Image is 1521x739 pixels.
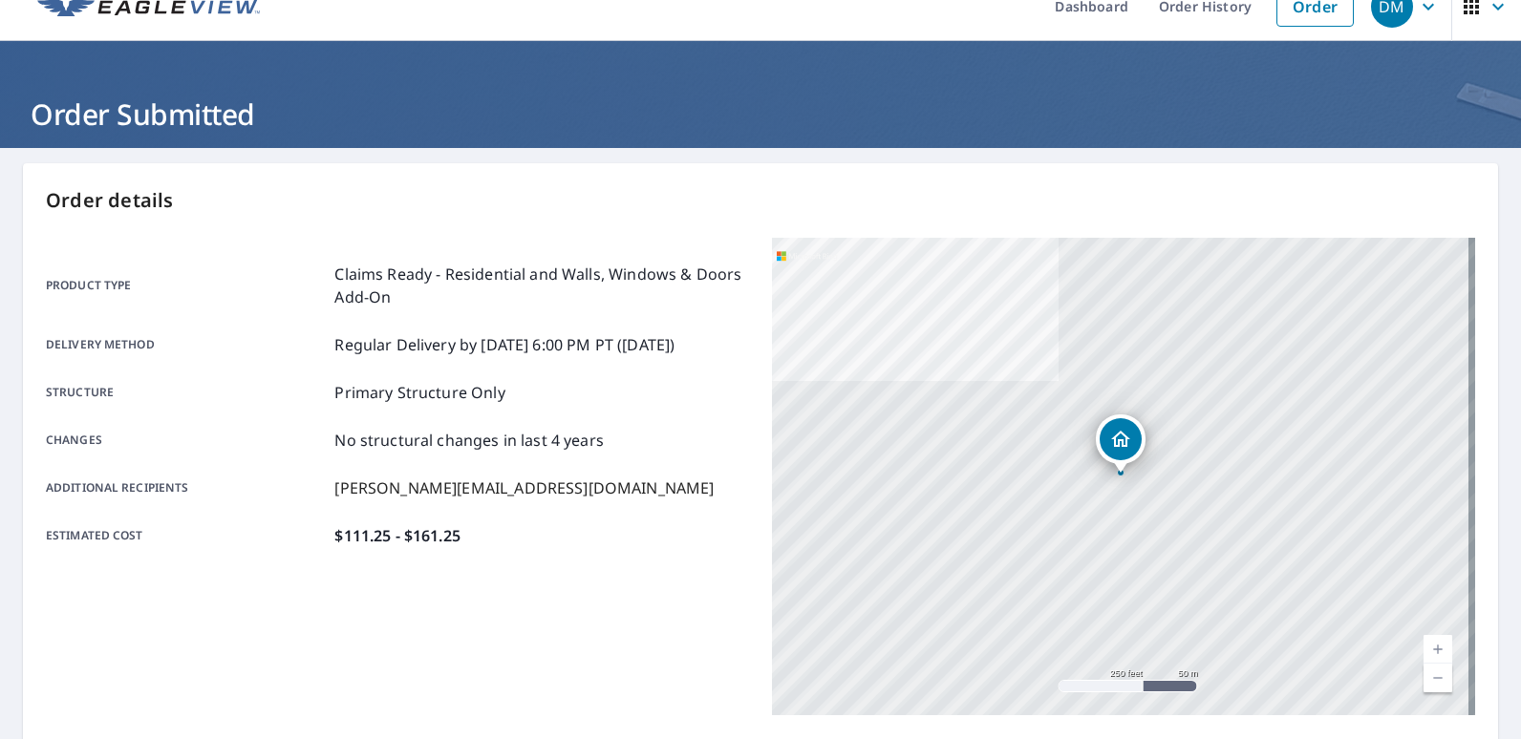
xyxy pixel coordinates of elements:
p: Regular Delivery by [DATE] 6:00 PM PT ([DATE]) [334,333,675,356]
div: Dropped pin, building 1, Residential property, 21050 Parkside Blvd Ferndale, MI 48220 [1096,414,1146,474]
a: Current Level 17, Zoom Out [1424,664,1452,692]
p: Estimated cost [46,524,327,547]
p: Claims Ready - Residential and Walls, Windows & Doors Add-On [334,263,749,308]
p: Product type [46,263,327,308]
p: Primary Structure Only [334,381,504,404]
p: [PERSON_NAME][EMAIL_ADDRESS][DOMAIN_NAME] [334,476,714,499]
p: Structure [46,381,327,404]
a: Current Level 17, Zoom In [1424,635,1452,664]
p: Order details [46,186,1475,215]
p: No structural changes in last 4 years [334,429,604,452]
p: Changes [46,429,327,452]
p: Delivery method [46,333,327,356]
p: Additional recipients [46,476,327,499]
h1: Order Submitted [23,95,1498,134]
p: $111.25 - $161.25 [334,524,461,547]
